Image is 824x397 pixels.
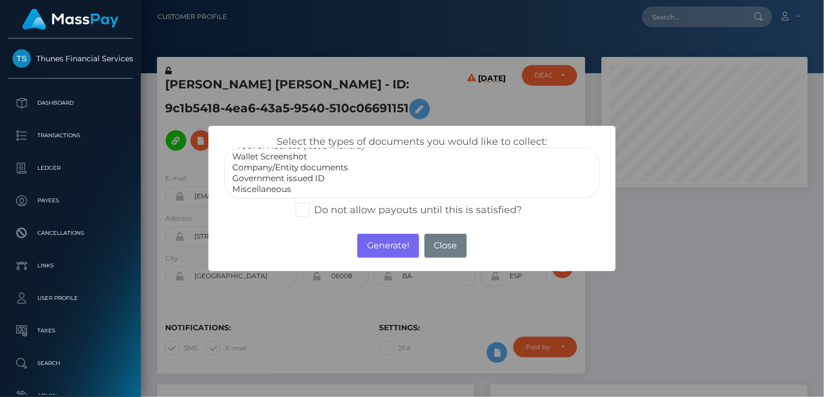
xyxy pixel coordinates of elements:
label: Do not allow payouts until this is satisfied? [296,203,522,217]
select: < [224,148,600,198]
p: Search [12,355,128,372]
p: Taxes [12,323,128,339]
img: MassPay Logo [22,9,119,30]
p: User Profile [12,290,128,306]
img: Thunes Financial Services [12,49,31,68]
option: Wallet Screenshot [231,151,593,162]
option: Miscellaneous [231,184,593,195]
p: Ledger [12,160,128,176]
p: Payees [12,193,128,209]
p: Cancellations [12,225,128,241]
option: Government issued ID [231,173,593,184]
span: Thunes Financial Services [8,54,133,63]
p: Transactions [12,127,128,144]
button: Close [424,234,467,258]
div: Select the types of documents you would like to collect: [216,136,609,198]
p: Links [12,258,128,274]
button: Generate! [357,234,418,258]
option: Company/Entity documents [231,162,593,173]
p: Dashboard [12,95,128,111]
